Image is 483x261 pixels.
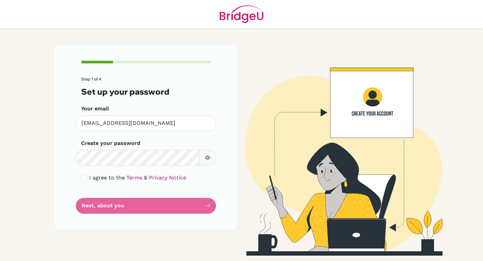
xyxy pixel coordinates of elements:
label: Your email [81,105,109,113]
a: Terms [126,174,142,181]
input: Insert your email* [76,115,216,131]
h3: Set up your password [81,87,211,97]
label: Create your password [81,139,140,147]
a: Privacy Notice [149,174,186,181]
span: I agree to the [89,174,125,181]
span: Step 1 of 4 [81,76,101,82]
span: & [144,174,147,181]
